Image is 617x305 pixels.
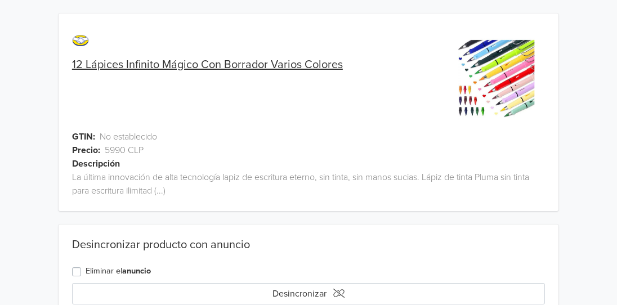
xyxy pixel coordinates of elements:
[59,171,558,198] div: La última innovación de alta tecnología lapiz de escritura eterno, sin tinta, sin manos sucias. L...
[86,265,151,277] label: Eliminar el
[100,130,157,143] span: No establecido
[105,143,144,157] span: 5990 CLP
[72,157,572,171] div: Descripción
[72,238,545,252] div: Desincronizar producto con anuncio
[122,266,151,276] a: anuncio
[72,130,95,143] span: GTIN:
[72,283,545,304] button: Desincronizar
[72,58,343,71] a: 12 Lápices Infinito Mágico Con Borrador Varios Colores
[454,36,539,121] img: product_image
[72,143,100,157] span: Precio:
